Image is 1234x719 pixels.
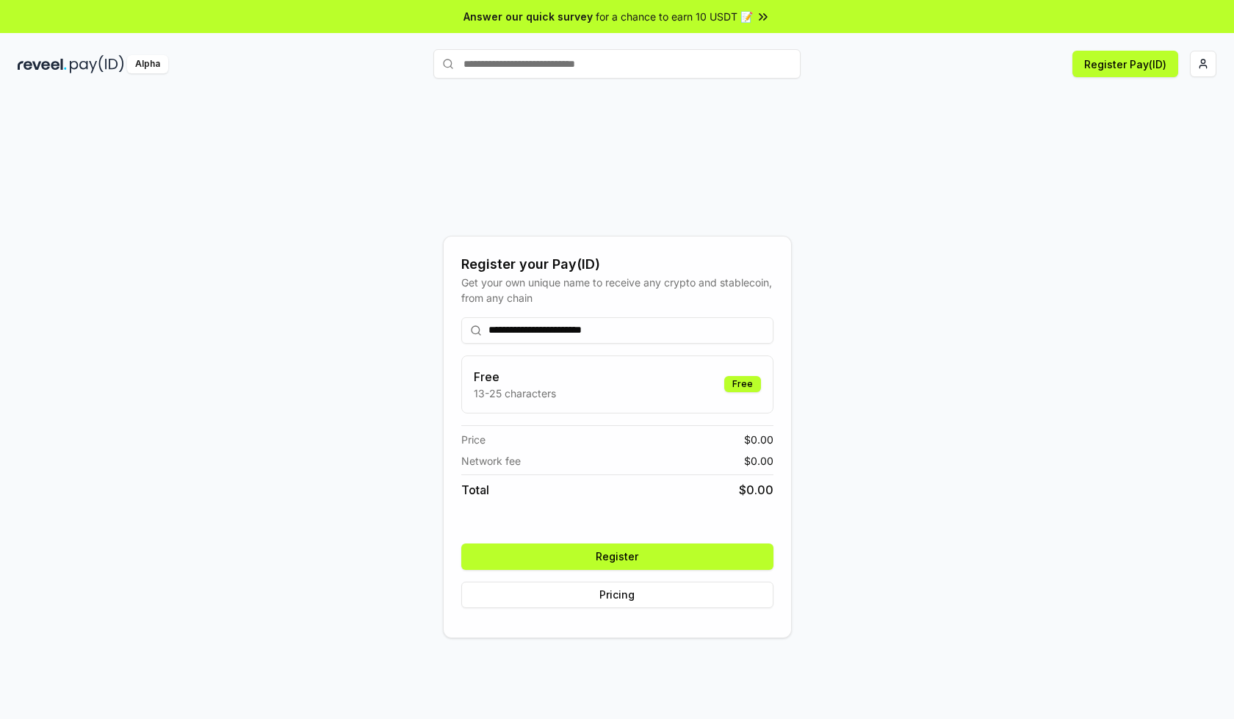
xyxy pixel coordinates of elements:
span: $ 0.00 [739,481,773,499]
div: Free [724,376,761,392]
button: Register [461,543,773,570]
span: Total [461,481,489,499]
span: Price [461,432,486,447]
button: Pricing [461,582,773,608]
span: for a chance to earn 10 USDT 📝 [596,9,753,24]
span: Answer our quick survey [463,9,593,24]
img: reveel_dark [18,55,67,73]
div: Register your Pay(ID) [461,254,773,275]
span: $ 0.00 [744,453,773,469]
div: Get your own unique name to receive any crypto and stablecoin, from any chain [461,275,773,306]
h3: Free [474,368,556,386]
p: 13-25 characters [474,386,556,401]
img: pay_id [70,55,124,73]
button: Register Pay(ID) [1072,51,1178,77]
span: $ 0.00 [744,432,773,447]
div: Alpha [127,55,168,73]
span: Network fee [461,453,521,469]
